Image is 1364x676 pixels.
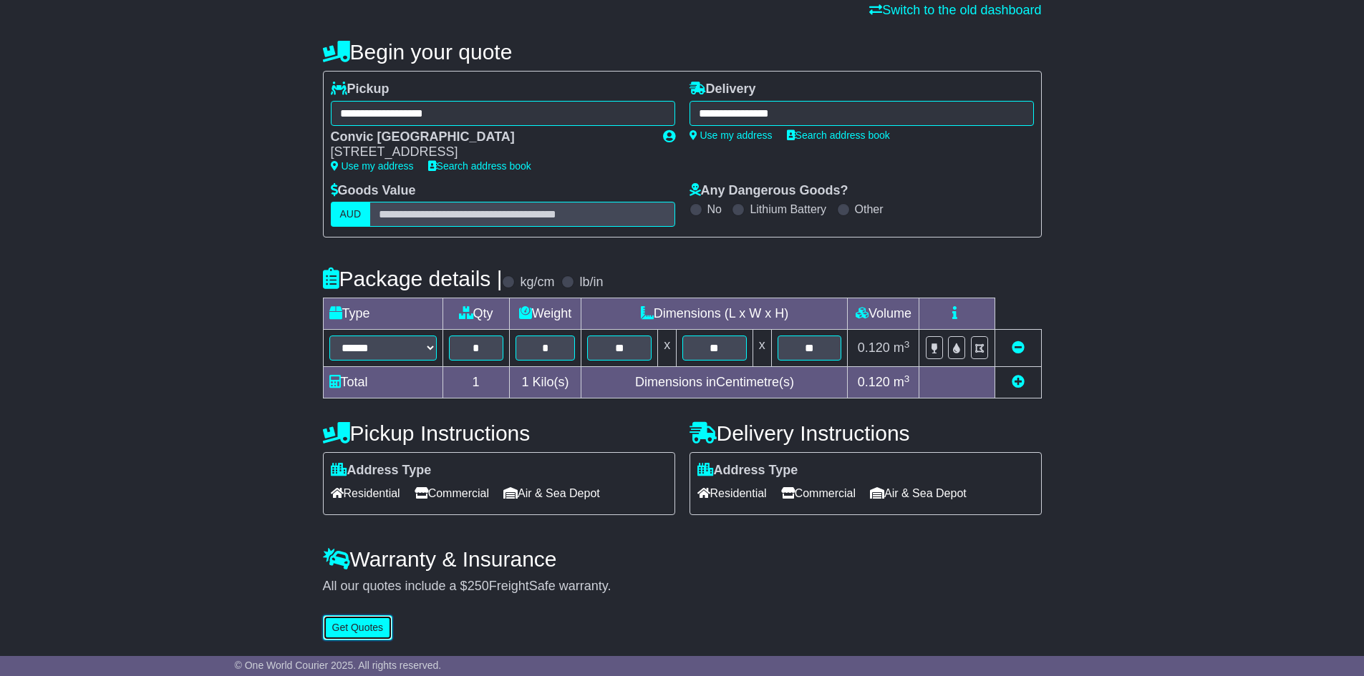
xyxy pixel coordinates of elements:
h4: Delivery Instructions [690,421,1042,445]
td: x [753,330,771,367]
td: Weight [509,298,581,330]
sup: 3 [904,339,910,350]
a: Remove this item [1012,341,1025,355]
span: m [894,341,910,355]
sup: 3 [904,373,910,384]
label: Any Dangerous Goods? [690,183,848,199]
label: Delivery [690,82,756,97]
h4: Pickup Instructions [323,421,675,445]
span: Air & Sea Depot [503,482,600,504]
span: © One World Courier 2025. All rights reserved. [235,660,442,671]
a: Add new item [1012,375,1025,389]
div: Convic [GEOGRAPHIC_DATA] [331,129,649,145]
label: AUD [331,202,371,227]
span: 0.120 [858,375,890,389]
label: Address Type [697,463,798,479]
td: Volume [848,298,919,330]
button: Get Quotes [323,615,393,640]
span: m [894,375,910,389]
td: Kilo(s) [509,367,581,398]
span: Commercial [781,482,856,504]
label: No [707,202,722,216]
h4: Package details | [323,267,503,290]
span: 250 [468,579,489,593]
label: Other [855,202,884,216]
td: Type [323,298,442,330]
td: Qty [442,298,509,330]
label: Address Type [331,463,432,479]
label: Goods Value [331,183,416,199]
a: Search address book [787,129,890,141]
span: 1 [521,375,528,389]
span: Residential [697,482,767,504]
h4: Warranty & Insurance [323,547,1042,571]
td: Total [323,367,442,398]
a: Use my address [690,129,773,141]
h4: Begin your quote [323,40,1042,64]
a: Use my address [331,160,414,172]
td: 1 [442,367,509,398]
span: Residential [331,482,400,504]
a: Switch to the old dashboard [869,3,1041,17]
label: Pickup [331,82,390,97]
label: Lithium Battery [750,202,826,216]
span: 0.120 [858,341,890,355]
td: Dimensions in Centimetre(s) [581,367,848,398]
a: Search address book [428,160,531,172]
span: Commercial [415,482,489,504]
td: x [658,330,677,367]
label: lb/in [579,275,603,290]
label: kg/cm [520,275,554,290]
div: [STREET_ADDRESS] [331,144,649,160]
div: All our quotes include a $ FreightSafe warranty. [323,579,1042,594]
td: Dimensions (L x W x H) [581,298,848,330]
span: Air & Sea Depot [870,482,967,504]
